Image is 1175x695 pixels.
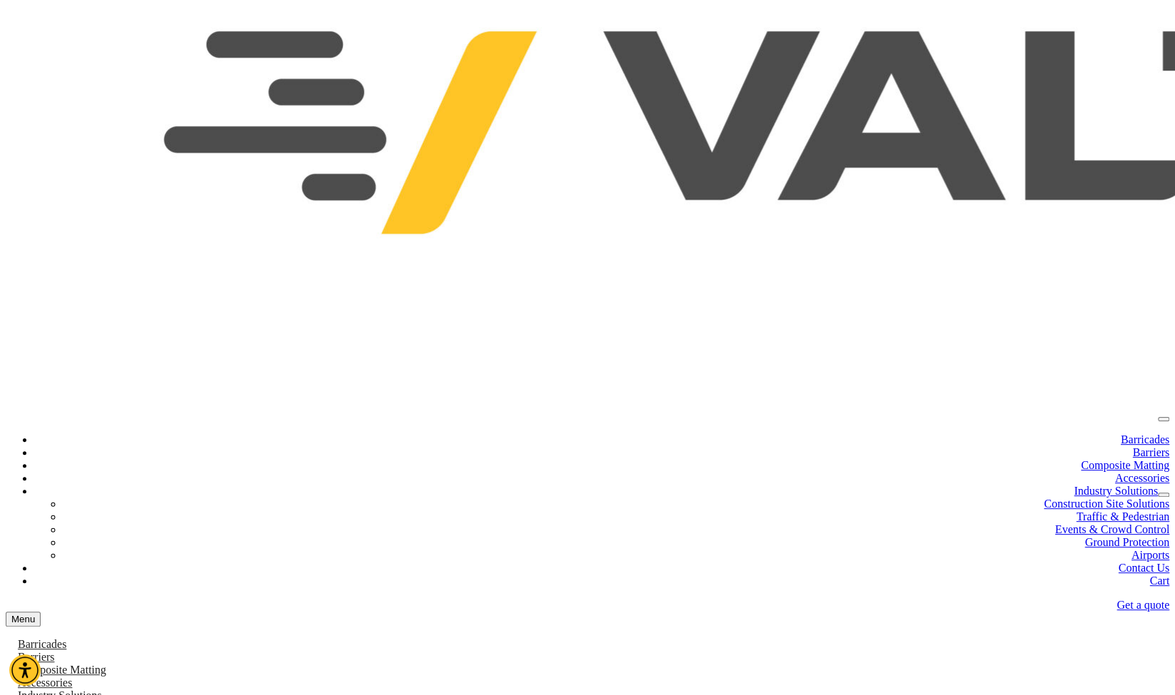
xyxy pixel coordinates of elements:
[1132,446,1169,458] a: Barriers
[1044,498,1169,510] a: Construction Site Solutions
[1115,472,1169,484] a: Accessories
[1117,599,1169,611] a: Get a quote
[1085,536,1169,548] a: Ground Protection
[1074,485,1158,497] a: Industry Solutions
[6,612,41,627] button: menu toggle
[11,614,35,624] span: Menu
[6,664,118,676] a: Composite Matting
[1118,562,1169,574] a: Contact Us
[1121,433,1169,446] a: Barricades
[1158,493,1169,497] button: dropdown toggle
[1055,523,1169,535] a: Events & Crowd Control
[1158,417,1169,421] button: menu toggle
[1149,575,1169,587] a: Cart
[6,638,78,650] a: Barricades
[9,654,41,686] div: Accessibility Menu
[1081,459,1169,471] a: Composite Matting
[1076,510,1169,522] a: Traffic & Pedestrian
[1132,549,1169,561] a: Airports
